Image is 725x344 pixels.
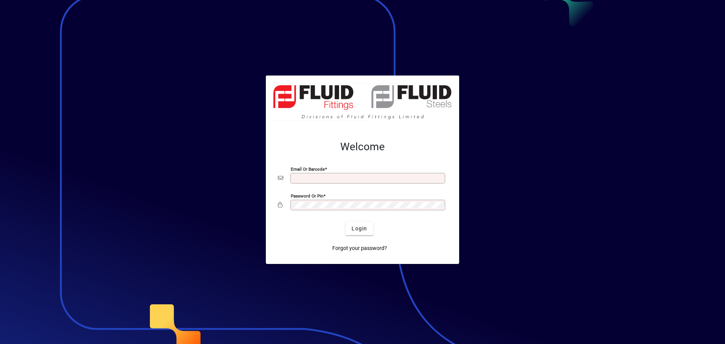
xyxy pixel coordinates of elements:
span: Login [352,225,367,233]
span: Forgot your password? [332,244,387,252]
h2: Welcome [278,140,447,153]
mat-label: Email or Barcode [291,167,325,172]
mat-label: Password or Pin [291,193,323,199]
a: Forgot your password? [329,241,390,255]
button: Login [346,222,373,235]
